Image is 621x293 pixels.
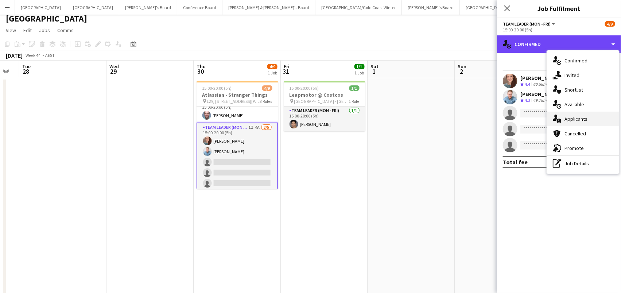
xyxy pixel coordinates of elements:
span: Fri [284,63,290,70]
span: Edit [23,27,32,34]
app-card-role: Team Leader (Mon - Fri)1/115:00-20:00 (5h)[PERSON_NAME] [284,107,365,131]
span: 4.4 [525,81,530,87]
div: Confirmed [497,35,621,53]
div: AEST [45,53,55,58]
span: L29, [STREET_ADDRESS][PERSON_NAME] [207,99,260,104]
div: Job Details [547,156,619,171]
span: Cancelled [564,130,586,137]
a: Edit [20,26,35,35]
h3: Leapmotor @ Costcos [284,92,365,98]
app-job-card: 15:00-20:00 (5h)4/9Atlassian - Stranger Things L29, [STREET_ADDRESS][PERSON_NAME]3 Roles Event Ma... [197,81,278,189]
span: 1/1 [354,64,365,69]
div: 15:00-20:00 (5h) [503,27,615,32]
app-card-role: Team Leader (Mon - Fri)1I4A2/515:00-20:00 (5h)[PERSON_NAME][PERSON_NAME] [197,123,278,191]
button: [GEOGRAPHIC_DATA]/[GEOGRAPHIC_DATA] [460,0,554,15]
span: 2 [457,67,467,76]
div: 60.5km [532,81,548,88]
span: 29 [108,67,119,76]
h1: [GEOGRAPHIC_DATA] [6,13,87,24]
div: 1 Job [268,70,277,76]
span: Tue [22,63,31,70]
span: Comms [57,27,74,34]
span: 4/9 [267,64,277,69]
span: 3 Roles [260,99,272,104]
span: 1 Role [349,99,360,104]
span: Invited [564,72,579,78]
button: [PERSON_NAME] & [PERSON_NAME]'s Board [222,0,315,15]
app-job-card: 15:00-20:00 (5h)1/1Leapmotor @ Costcos [GEOGRAPHIC_DATA] - [GEOGRAPHIC_DATA]1 RoleTeam Leader (Mo... [284,81,365,131]
span: 4/9 [262,85,272,91]
button: [PERSON_NAME]'s Board [402,0,460,15]
span: Shortlist [564,86,583,93]
div: [PERSON_NAME] [520,75,559,81]
span: Wed [109,63,119,70]
span: Jobs [39,27,50,34]
span: 30 [195,67,206,76]
a: Jobs [36,26,53,35]
h3: Atlassian - Stranger Things [197,92,278,98]
div: 49.7km [532,97,548,104]
span: 1/1 [349,85,360,91]
a: Comms [54,26,77,35]
span: Promote [564,145,584,151]
button: Conference Board [177,0,222,15]
div: [PERSON_NAME] [520,91,559,97]
span: 1 [370,67,379,76]
span: Sun [458,63,467,70]
span: View [6,27,16,34]
span: Thu [197,63,206,70]
span: 15:00-20:00 (5h) [202,85,232,91]
span: Available [564,101,584,108]
button: [GEOGRAPHIC_DATA] [15,0,67,15]
span: Week 44 [24,53,42,58]
button: Team Leader (Mon - Fri) [503,21,556,27]
span: [GEOGRAPHIC_DATA] - [GEOGRAPHIC_DATA] [294,99,349,104]
button: [GEOGRAPHIC_DATA]/Gold Coast Winter [315,0,402,15]
span: 15:00-20:00 (5h) [290,85,319,91]
span: Confirmed [564,57,587,64]
span: Team Leader (Mon - Fri) [503,21,551,27]
span: 4/9 [605,21,615,27]
span: Sat [371,63,379,70]
span: Applicants [564,116,587,122]
span: 28 [21,67,31,76]
h3: Job Fulfilment [497,4,621,13]
div: [DATE] [6,52,23,59]
a: View [3,26,19,35]
app-card-role: Event Manager (Mon - Fri)1/115:00-20:00 (5h)[PERSON_NAME] [197,98,278,123]
span: 31 [283,67,290,76]
div: Total fee [503,158,528,166]
button: [GEOGRAPHIC_DATA] [67,0,119,15]
button: [PERSON_NAME]'s Board [119,0,177,15]
div: 1 Job [355,70,364,76]
span: 4.3 [525,97,530,103]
